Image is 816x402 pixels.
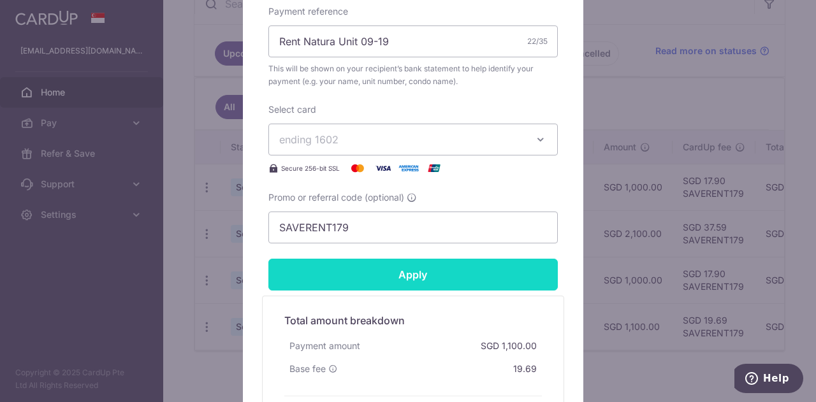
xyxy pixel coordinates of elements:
span: ending 1602 [279,133,339,146]
button: ending 1602 [268,124,558,155]
div: SGD 1,100.00 [476,334,542,357]
iframe: Opens a widget where you can find more information [734,364,803,396]
img: American Express [396,161,421,176]
input: Apply [268,259,558,291]
label: Select card [268,103,316,116]
label: Payment reference [268,5,348,18]
img: Visa [370,161,396,176]
img: Mastercard [345,161,370,176]
span: Secure 256-bit SSL [281,163,340,173]
span: Promo or referral code (optional) [268,191,404,204]
div: 22/35 [527,35,548,48]
div: 19.69 [508,357,542,380]
img: UnionPay [421,161,447,176]
span: This will be shown on your recipient’s bank statement to help identify your payment (e.g. your na... [268,62,558,88]
div: Payment amount [284,334,365,357]
span: Base fee [289,363,326,375]
h5: Total amount breakdown [284,313,542,328]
